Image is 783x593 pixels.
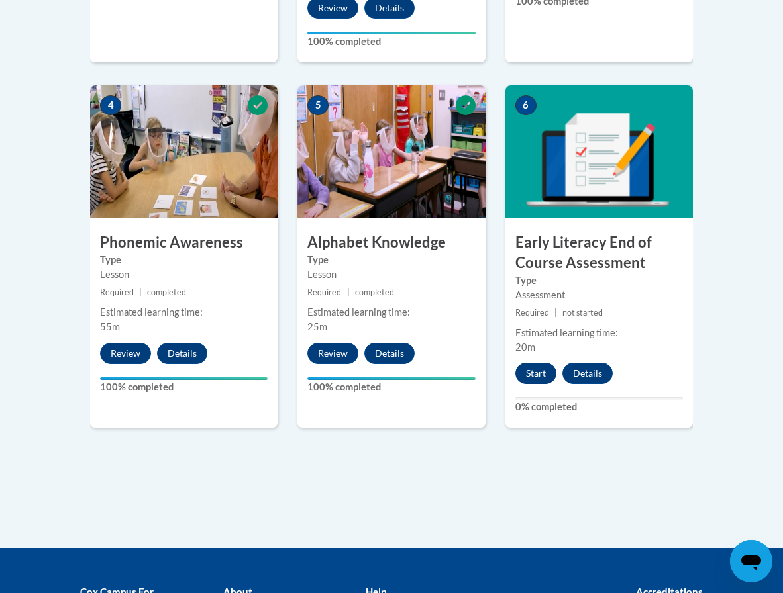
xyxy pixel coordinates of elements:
[364,343,415,364] button: Details
[554,308,557,318] span: |
[297,85,485,218] img: Course Image
[307,377,475,380] div: Your progress
[515,288,683,302] div: Assessment
[90,85,278,218] img: Course Image
[139,287,142,297] span: |
[147,287,186,297] span: completed
[100,343,151,364] button: Review
[157,343,207,364] button: Details
[515,308,549,318] span: Required
[90,232,278,253] h3: Phonemic Awareness
[730,540,772,582] iframe: Button to launch messaging window
[355,287,394,297] span: completed
[307,253,475,267] label: Type
[100,287,134,297] span: Required
[307,95,329,115] span: 5
[515,342,535,353] span: 20m
[307,380,475,394] label: 100% completed
[562,308,603,318] span: not started
[307,287,341,297] span: Required
[307,32,475,34] div: Your progress
[505,85,693,218] img: Course Image
[562,363,613,384] button: Details
[515,273,683,288] label: Type
[100,267,268,282] div: Lesson
[100,253,268,267] label: Type
[307,267,475,282] div: Lesson
[100,377,268,380] div: Your progress
[515,363,556,384] button: Start
[515,400,683,414] label: 0% completed
[307,343,358,364] button: Review
[307,34,475,49] label: 100% completed
[100,305,268,320] div: Estimated learning time:
[297,232,485,253] h3: Alphabet Knowledge
[100,95,121,115] span: 4
[307,321,327,332] span: 25m
[515,326,683,340] div: Estimated learning time:
[515,95,537,115] span: 6
[505,232,693,273] h3: Early Literacy End of Course Assessment
[100,321,120,332] span: 55m
[307,305,475,320] div: Estimated learning time:
[347,287,350,297] span: |
[100,380,268,394] label: 100% completed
